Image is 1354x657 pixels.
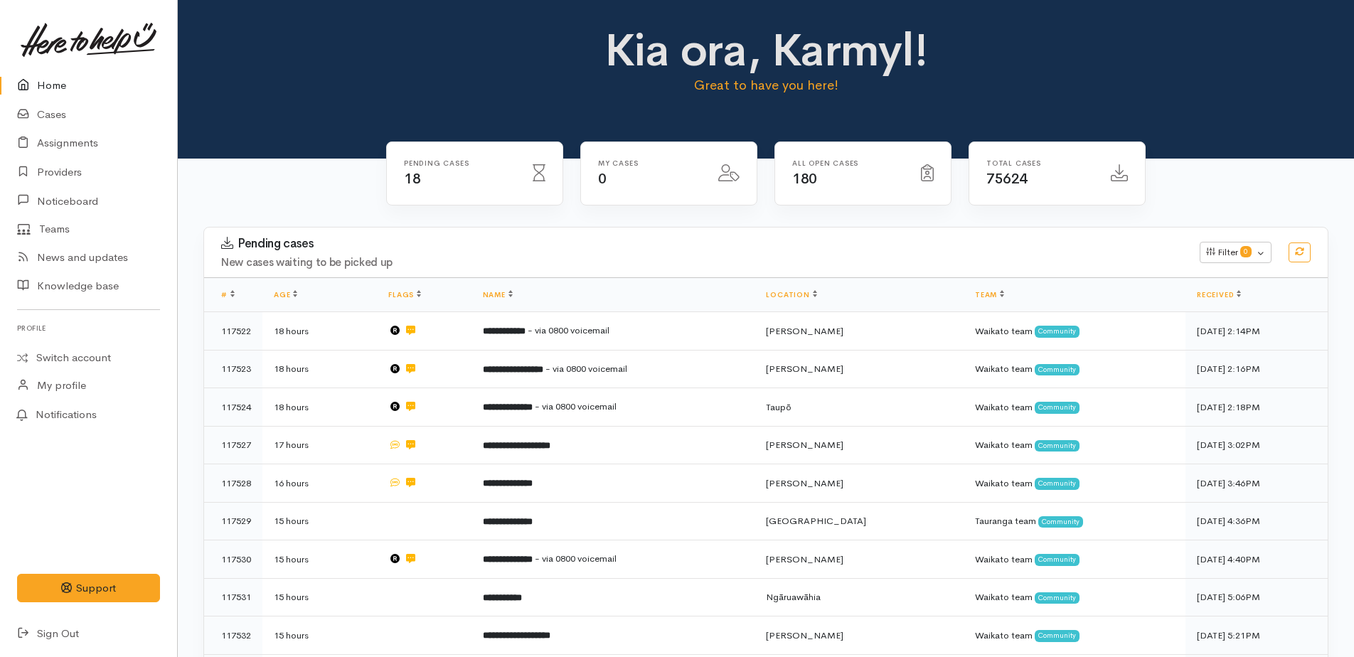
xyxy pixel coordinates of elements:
td: 117532 [204,616,262,655]
td: 15 hours [262,540,377,579]
h6: Pending cases [404,159,516,167]
a: Received [1197,290,1241,299]
td: [DATE] 2:14PM [1185,312,1328,351]
span: Taupō [766,401,791,413]
td: Waikato team [964,312,1185,351]
td: 18 hours [262,350,377,388]
span: Community [1035,402,1080,413]
td: 15 hours [262,502,377,540]
td: 17 hours [262,426,377,464]
span: [PERSON_NAME] [766,553,843,565]
span: [GEOGRAPHIC_DATA] [766,515,866,527]
p: Great to have you here! [489,75,1043,95]
td: [DATE] 3:46PM [1185,464,1328,503]
span: [PERSON_NAME] [766,477,843,489]
span: Community [1035,630,1080,641]
span: - via 0800 voicemail [545,363,627,375]
td: [DATE] 4:36PM [1185,502,1328,540]
span: Community [1035,554,1080,565]
td: 117527 [204,426,262,464]
h6: My cases [598,159,701,167]
td: 18 hours [262,312,377,351]
h6: All Open cases [792,159,904,167]
h4: New cases waiting to be picked up [221,257,1183,269]
span: Community [1035,326,1080,337]
td: Waikato team [964,540,1185,579]
td: [DATE] 5:06PM [1185,578,1328,616]
h6: Total cases [986,159,1094,167]
span: 180 [792,170,817,188]
h1: Kia ora, Karmyl! [489,26,1043,75]
span: 75624 [986,170,1028,188]
span: Ngāruawāhia [766,591,821,603]
td: 117523 [204,350,262,388]
a: Flags [388,290,421,299]
a: # [221,290,235,299]
h3: Pending cases [221,237,1183,251]
td: [DATE] 5:21PM [1185,616,1328,655]
span: 0 [1240,246,1252,257]
td: 16 hours [262,464,377,503]
td: Waikato team [964,578,1185,616]
span: - via 0800 voicemail [535,552,617,565]
span: Community [1035,478,1080,489]
td: 15 hours [262,578,377,616]
span: - via 0800 voicemail [528,324,609,336]
td: 117531 [204,578,262,616]
a: Name [483,290,513,299]
td: Waikato team [964,616,1185,655]
td: 117530 [204,540,262,579]
td: [DATE] 2:18PM [1185,388,1328,427]
span: [PERSON_NAME] [766,629,843,641]
td: Tauranga team [964,502,1185,540]
span: [PERSON_NAME] [766,439,843,451]
span: Community [1035,592,1080,604]
span: [PERSON_NAME] [766,363,843,375]
td: Waikato team [964,426,1185,464]
td: Waikato team [964,388,1185,427]
button: Filter0 [1200,242,1272,263]
a: Location [766,290,816,299]
span: [PERSON_NAME] [766,325,843,337]
a: Team [975,290,1004,299]
button: Support [17,574,160,603]
td: [DATE] 4:40PM [1185,540,1328,579]
td: 117524 [204,388,262,427]
a: Age [274,290,297,299]
span: Community [1038,516,1083,528]
td: [DATE] 3:02PM [1185,426,1328,464]
span: - via 0800 voicemail [535,400,617,412]
td: 18 hours [262,388,377,427]
span: 18 [404,170,420,188]
td: 117529 [204,502,262,540]
span: Community [1035,440,1080,452]
td: Waikato team [964,464,1185,503]
td: 15 hours [262,616,377,655]
td: 117528 [204,464,262,503]
td: Waikato team [964,350,1185,388]
td: 117522 [204,312,262,351]
h6: Profile [17,319,160,338]
span: Community [1035,364,1080,375]
td: [DATE] 2:16PM [1185,350,1328,388]
span: 0 [598,170,607,188]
